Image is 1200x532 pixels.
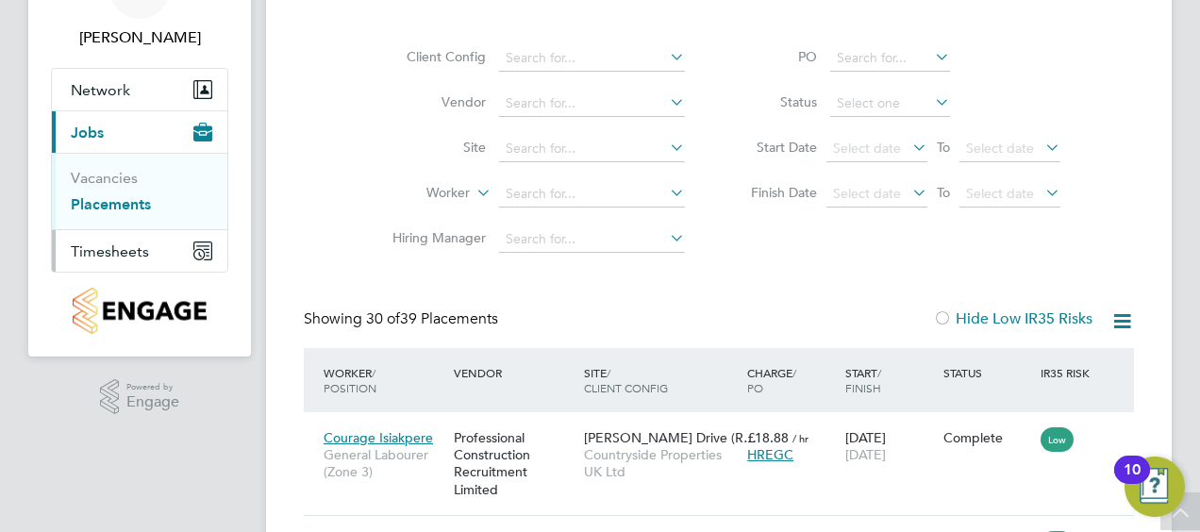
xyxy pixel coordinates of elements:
[499,181,685,208] input: Search for...
[361,184,470,203] label: Worker
[747,429,789,446] span: £18.88
[830,45,950,72] input: Search for...
[499,226,685,253] input: Search for...
[1036,356,1101,390] div: IR35 Risk
[841,420,939,473] div: [DATE]
[304,309,502,329] div: Showing
[324,446,444,480] span: General Labourer (Zone 3)
[732,184,817,201] label: Finish Date
[841,356,939,405] div: Start
[51,288,228,334] a: Go to home page
[71,195,151,213] a: Placements
[324,429,433,446] span: Courage Isiakpere
[52,230,227,272] button: Timesheets
[732,93,817,110] label: Status
[71,124,104,141] span: Jobs
[845,365,881,395] span: / Finish
[377,48,486,65] label: Client Config
[499,91,685,117] input: Search for...
[747,446,793,463] span: HREGC
[449,356,579,390] div: Vendor
[830,91,950,117] input: Select one
[579,356,742,405] div: Site
[1125,457,1185,517] button: Open Resource Center, 10 new notifications
[319,356,449,405] div: Worker
[377,229,486,246] label: Hiring Manager
[52,153,227,229] div: Jobs
[499,45,685,72] input: Search for...
[499,136,685,162] input: Search for...
[377,139,486,156] label: Site
[52,69,227,110] button: Network
[449,420,579,507] div: Professional Construction Recruitment Limited
[584,446,738,480] span: Countryside Properties UK Ltd
[931,180,956,205] span: To
[1124,470,1141,494] div: 10
[71,169,138,187] a: Vacancies
[931,135,956,159] span: To
[833,140,901,157] span: Select date
[933,309,1092,328] label: Hide Low IR35 Risks
[584,429,757,446] span: [PERSON_NAME] Drive (R…
[71,81,130,99] span: Network
[833,185,901,202] span: Select date
[73,288,206,334] img: countryside-properties-logo-retina.png
[732,139,817,156] label: Start Date
[966,140,1034,157] span: Select date
[742,356,841,405] div: Charge
[792,431,808,445] span: / hr
[324,365,376,395] span: / Position
[52,111,227,153] button: Jobs
[126,379,179,395] span: Powered by
[732,48,817,65] label: PO
[51,26,228,49] span: Mike Kord
[943,429,1032,446] div: Complete
[845,446,886,463] span: [DATE]
[319,419,1134,435] a: Courage IsiakpereGeneral Labourer (Zone 3)Professional Construction Recruitment Limited[PERSON_NA...
[377,93,486,110] label: Vendor
[1041,427,1074,452] span: Low
[366,309,498,328] span: 39 Placements
[71,242,149,260] span: Timesheets
[366,309,400,328] span: 30 of
[966,185,1034,202] span: Select date
[747,365,796,395] span: / PO
[100,379,180,415] a: Powered byEngage
[126,394,179,410] span: Engage
[584,365,668,395] span: / Client Config
[939,356,1037,390] div: Status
